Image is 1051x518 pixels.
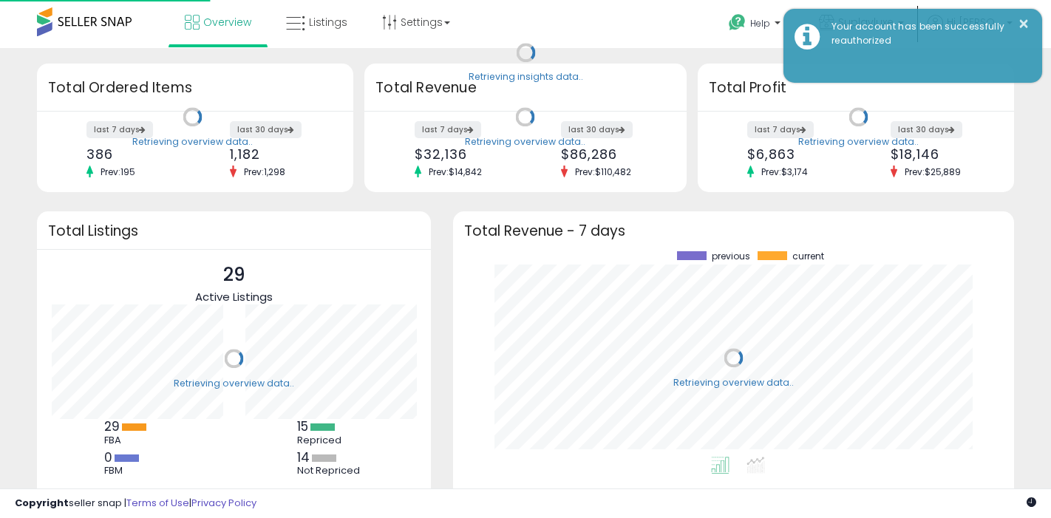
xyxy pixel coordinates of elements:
[673,376,794,389] div: Retrieving overview data..
[728,13,746,32] i: Get Help
[750,17,770,30] span: Help
[15,497,256,511] div: seller snap | |
[798,135,919,149] div: Retrieving overview data..
[132,135,253,149] div: Retrieving overview data..
[203,15,251,30] span: Overview
[15,496,69,510] strong: Copyright
[309,15,347,30] span: Listings
[1018,15,1030,33] button: ×
[465,135,585,149] div: Retrieving overview data..
[717,2,795,48] a: Help
[174,377,294,390] div: Retrieving overview data..
[820,20,1031,47] div: Your account has been successfully reauthorized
